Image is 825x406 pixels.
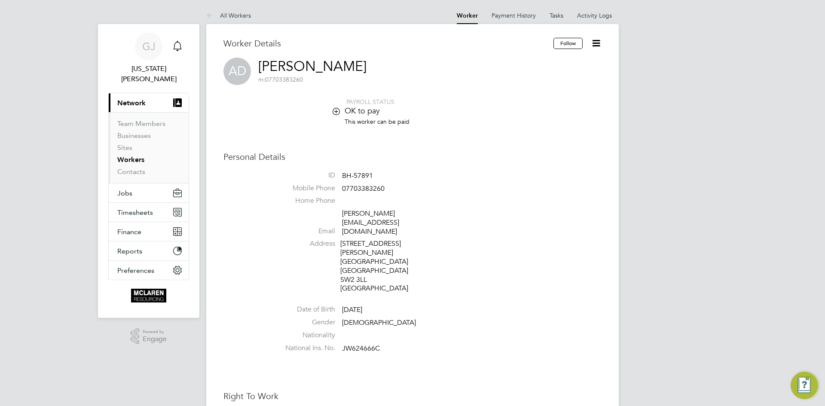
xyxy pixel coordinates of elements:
a: Activity Logs [577,12,612,19]
a: All Workers [206,12,251,19]
a: Payment History [492,12,536,19]
button: Finance [109,222,189,241]
span: GJ [142,41,156,52]
button: Engage Resource Center [791,372,818,399]
label: Home Phone [275,196,335,205]
span: [DEMOGRAPHIC_DATA] [342,318,416,327]
a: Worker [457,12,478,19]
button: Jobs [109,183,189,202]
label: Date of Birth [275,305,335,314]
a: Powered byEngage [131,328,167,345]
a: Tasks [550,12,563,19]
span: PAYROLL STATUS [346,98,394,106]
label: Mobile Phone [275,184,335,193]
span: JW624666C [342,344,380,353]
label: Gender [275,318,335,327]
span: 07703383260 [258,76,303,83]
button: Timesheets [109,203,189,222]
span: Powered by [143,328,167,336]
label: National Ins. No. [275,344,335,353]
span: [DATE] [342,305,362,314]
label: ID [275,171,335,180]
div: Network [109,112,189,183]
span: 07703383260 [342,184,385,193]
h3: Worker Details [223,38,553,49]
span: This worker can be paid [345,118,409,125]
span: Reports [117,247,142,255]
span: BH-57891 [342,171,373,180]
div: [STREET_ADDRESS][PERSON_NAME] [GEOGRAPHIC_DATA] [GEOGRAPHIC_DATA] SW2 3LL [GEOGRAPHIC_DATA] [340,239,422,293]
span: m: [258,76,265,83]
label: Address [275,239,335,248]
a: Sites [117,143,132,152]
label: Nationality [275,331,335,340]
span: Finance [117,228,141,236]
img: mclaren-logo-retina.png [131,289,166,302]
span: AD [223,58,251,85]
a: Workers [117,156,144,164]
a: Contacts [117,168,145,176]
button: Preferences [109,261,189,280]
a: [PERSON_NAME][EMAIL_ADDRESS][DOMAIN_NAME] [342,209,399,236]
span: Georgia Jesson [108,64,189,84]
a: [PERSON_NAME] [258,58,367,75]
h3: Personal Details [223,151,602,162]
h3: Right To Work [223,391,602,402]
button: Follow [553,38,583,49]
button: Network [109,93,189,112]
span: Network [117,99,146,107]
a: Businesses [117,131,151,140]
span: Jobs [117,189,132,197]
button: Reports [109,241,189,260]
a: GJ[US_STATE][PERSON_NAME] [108,33,189,84]
span: Timesheets [117,208,153,217]
a: Team Members [117,119,165,128]
nav: Main navigation [98,24,199,318]
span: Engage [143,336,167,343]
span: OK to pay [345,106,380,116]
a: Go to home page [108,289,189,302]
label: Email [275,227,335,236]
span: Preferences [117,266,154,275]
